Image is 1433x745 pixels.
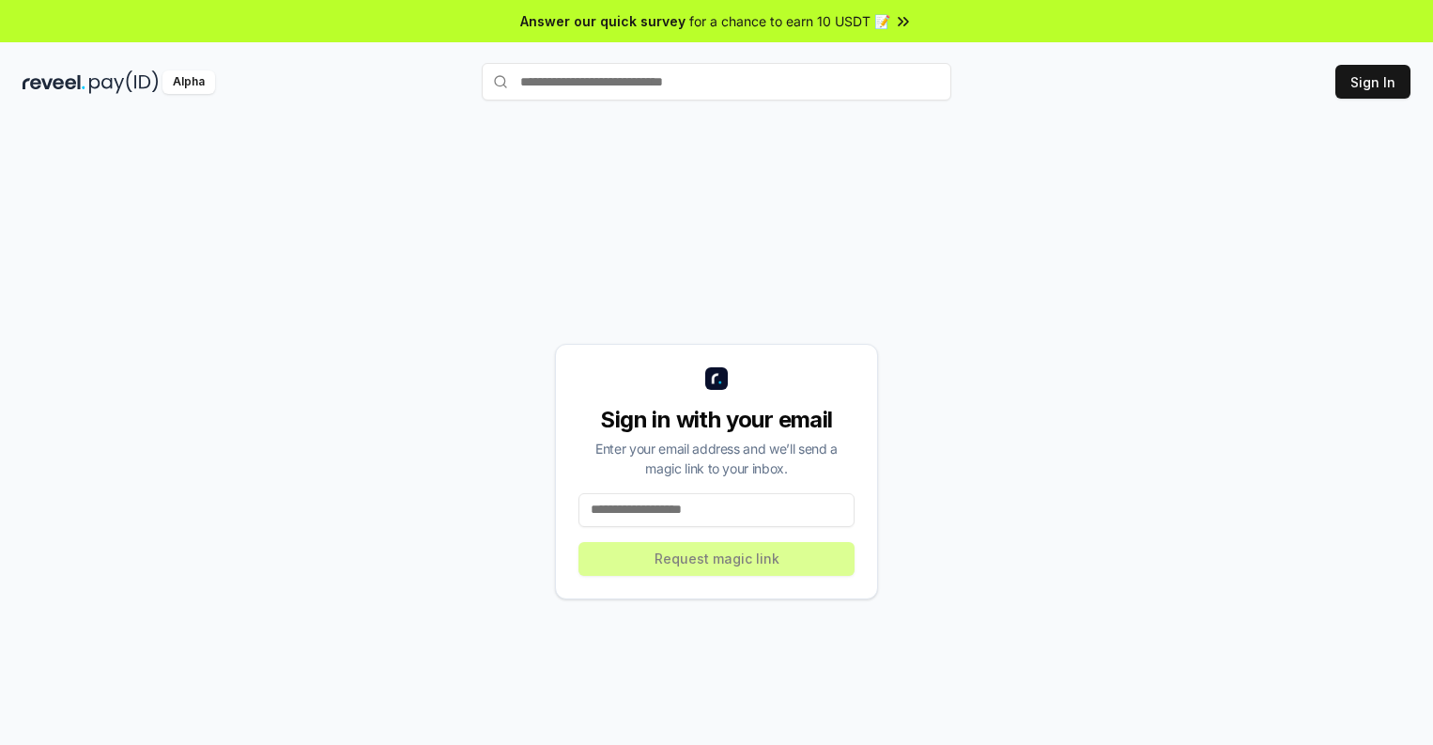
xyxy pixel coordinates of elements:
[689,11,890,31] span: for a chance to earn 10 USDT 📝
[578,405,855,435] div: Sign in with your email
[162,70,215,94] div: Alpha
[578,439,855,478] div: Enter your email address and we’ll send a magic link to your inbox.
[23,70,85,94] img: reveel_dark
[1335,65,1410,99] button: Sign In
[520,11,686,31] span: Answer our quick survey
[89,70,159,94] img: pay_id
[705,367,728,390] img: logo_small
